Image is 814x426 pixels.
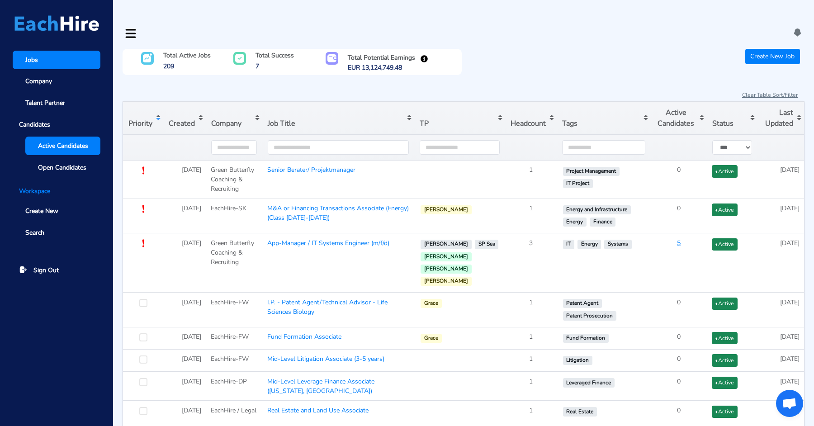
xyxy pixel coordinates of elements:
span: EachHire / Legal [211,406,256,415]
span: [DATE] [182,298,201,307]
span: Talent Partner [25,98,65,108]
span: [PERSON_NAME] [421,205,471,214]
a: Create New [13,202,100,221]
span: 1 [529,377,533,386]
a: Real Estate and Land Use Associate [267,406,369,415]
span: [DATE] [182,204,201,213]
button: Active [712,298,738,310]
span: Fund Formation [563,334,609,343]
a: Create New Job [745,49,800,64]
span: EachHire-FW [211,298,249,307]
span: [PERSON_NAME] [421,265,471,274]
span: Green Butterfly Coaching & Recruiting [211,239,254,266]
a: Senior Berater/ Projektmanager [267,166,355,174]
span: Jobs [25,55,38,65]
a: Company [13,72,100,91]
span: [DATE] [780,377,800,386]
span: [DATE] [182,377,201,386]
span: [DATE] [780,166,800,174]
span: [DATE] [182,166,201,174]
span: 0 [677,298,681,307]
a: Open Candidates [25,158,100,177]
a: I.P. - Patent Agent/Technical Advisor - Life Sciences Biology [267,298,388,316]
span: Green Butterfly Coaching & Recruiting [211,166,254,193]
a: Search [13,223,100,242]
span: Patent Agent [563,299,602,308]
span: Real Estate [563,407,597,416]
span: [PERSON_NAME] [421,240,471,249]
span: 0 [677,332,681,341]
span: IT [563,240,574,249]
span: 0 [677,406,681,415]
span: Active Candidates [38,141,88,151]
span: [DATE] [780,406,800,415]
span: EachHire-FW [211,355,249,363]
h6: 7 [256,63,304,71]
a: Mid-Level Leverage Finance Associate ([US_STATE], [GEOGRAPHIC_DATA]) [267,377,374,395]
u: Clear Table Sort/Filter [742,91,798,99]
span: 0 [677,204,681,213]
a: Active Candidates [25,137,100,155]
span: IT Project [563,179,593,188]
a: M&A or Financing Transactions Associate (Energy) (Class [DATE]-[DATE]) [267,204,409,222]
span: [DATE] [780,355,800,363]
a: Mid-Level Litigation Associate (3-5 years) [267,355,384,363]
span: Open Candidates [38,163,86,172]
button: Clear Table Sort/Filter [742,90,798,99]
span: Systems [604,240,631,249]
span: [DATE] [182,239,201,247]
span: 1 [529,406,533,415]
span: 1 [529,355,533,363]
h6: Total Success [256,52,304,60]
a: Talent Partner [13,94,100,112]
span: Leveraged Finance [563,378,615,387]
span: [DATE] [182,406,201,415]
span: EachHire-SK [211,204,246,213]
h6: Total Active Jobs [163,52,220,60]
span: [PERSON_NAME] [421,252,471,261]
img: Logo [14,15,99,31]
span: [DATE] [780,332,800,341]
span: 1 [529,166,533,174]
span: [DATE] [182,332,201,341]
span: Project Management [563,167,620,176]
h6: Total Potential Earnings [348,53,415,62]
a: Open chat [776,390,803,417]
button: Active [712,165,738,177]
span: Energy [577,240,601,249]
span: Create New [25,206,58,216]
span: [PERSON_NAME] [421,277,471,286]
span: Sign Out [33,265,59,275]
span: Litigation [563,356,592,365]
span: Grace [421,334,441,343]
a: 5 [677,239,681,247]
a: Jobs [13,51,100,69]
span: [DATE] [182,355,201,363]
span: 0 [677,377,681,386]
span: EachHire-DP [211,377,247,386]
a: Fund Formation Associate [267,332,341,341]
span: 3 [529,239,533,247]
span: 0 [677,166,681,174]
span: 0 [677,355,681,363]
button: Active [712,354,738,366]
span: Energy [563,218,587,227]
span: Patent Prosecution [563,311,616,320]
span: [DATE] [780,239,800,247]
span: [DATE] [780,298,800,307]
span: Search [25,228,44,237]
button: Active [712,332,738,344]
button: Active [712,377,738,389]
span: 1 [529,204,533,213]
a: App-Manager / IT Systems Engineer (m/f/d) [267,239,389,247]
h6: 209 [163,63,220,71]
span: SP Sea [475,240,498,249]
span: 1 [529,332,533,341]
li: Workspace [13,186,100,196]
button: Active [712,238,738,251]
span: EachHire-FW [211,332,249,341]
span: [DATE] [780,204,800,213]
button: Active [712,204,738,216]
span: Finance [590,218,615,227]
